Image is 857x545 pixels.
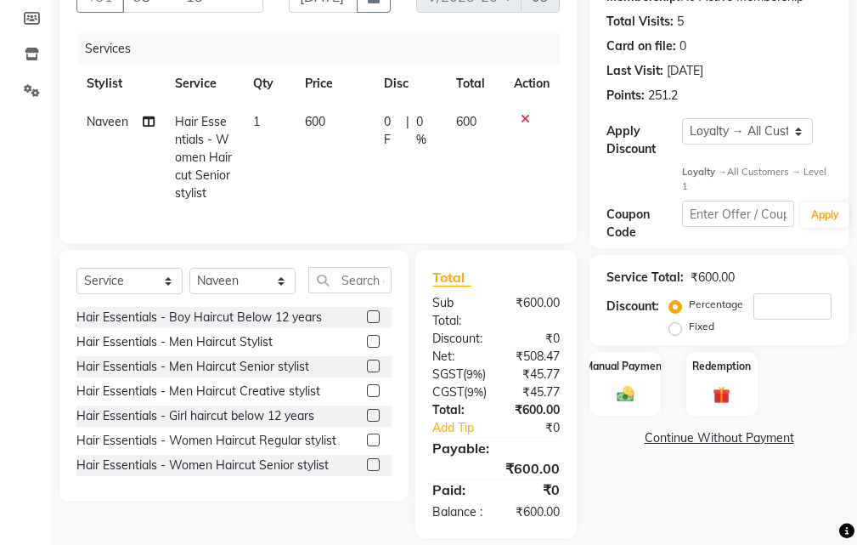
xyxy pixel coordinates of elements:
label: Redemption [692,359,751,374]
div: Sub Total: [420,294,496,330]
img: _gift.svg [708,384,736,406]
div: Last Visit: [606,62,663,80]
div: Total: [420,401,496,419]
div: 251.2 [648,87,678,105]
div: Hair Essentials - Women Haircut Regular stylist [76,432,336,450]
th: Service [165,65,243,103]
div: ₹45.77 [499,366,572,383]
th: Price [295,65,373,103]
th: Total [446,65,504,103]
div: Payable: [420,438,572,458]
div: 5 [677,13,684,31]
div: Coupon Code [606,206,681,241]
div: ₹600.00 [496,294,572,330]
div: Apply Discount [606,122,681,158]
div: Discount: [606,298,659,315]
div: Hair Essentials - Women Haircut Senior stylist [76,457,329,474]
div: ( ) [420,383,499,401]
div: Card on file: [606,37,676,55]
div: [DATE] [667,62,703,80]
span: 9% [467,385,483,399]
div: ₹0 [509,419,572,437]
div: Total Visits: [606,13,674,31]
div: ₹508.47 [496,348,572,366]
input: Search or Scan [308,267,392,293]
div: Service Total: [606,269,684,287]
span: Naveen [87,114,128,129]
div: ₹600.00 [496,401,572,419]
input: Enter Offer / Coupon Code [682,201,794,227]
th: Action [504,65,560,103]
div: ₹600.00 [691,269,735,287]
div: 0 [679,37,686,55]
div: Hair Essentials - Men Haircut Senior stylist [76,358,309,376]
div: Services [78,33,572,65]
th: Qty [243,65,295,103]
div: ₹600.00 [420,458,572,479]
div: Hair Essentials - Girl haircut below 12 years [76,407,314,425]
th: Disc [374,65,446,103]
label: Percentage [689,297,743,312]
div: ₹600.00 [496,503,572,521]
a: Continue Without Payment [593,429,845,447]
span: Hair Essentials - Women Haircut Senior stylist [175,114,232,201]
div: All Customers → Level 1 [682,165,832,194]
label: Manual Payment [584,359,666,374]
button: Apply [801,202,849,228]
span: CGST [432,384,464,400]
span: 9% [466,367,482,381]
div: Hair Essentials - Men Haircut Creative stylist [76,383,320,400]
div: Points: [606,87,645,105]
div: ₹0 [496,330,572,348]
div: Hair Essentials - Boy Haircut Below 12 years [76,309,322,326]
div: Hair Essentials - Men Haircut Stylist [76,333,273,351]
span: 1 [253,114,260,129]
div: ( ) [420,366,499,383]
span: | [406,113,409,149]
span: 0 % [416,113,436,149]
label: Fixed [689,319,714,334]
span: 600 [305,114,325,129]
span: Total [432,269,471,287]
span: 600 [456,114,476,129]
span: SGST [432,366,463,382]
a: Add Tip [420,419,509,437]
div: ₹45.77 [499,383,572,401]
strong: Loyalty → [682,166,727,178]
div: Discount: [420,330,496,348]
div: Balance : [420,503,496,521]
th: Stylist [76,65,165,103]
div: Paid: [420,480,496,500]
img: _cash.svg [612,384,640,404]
div: ₹0 [496,480,572,500]
span: 0 F [384,113,400,149]
div: Net: [420,348,496,366]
